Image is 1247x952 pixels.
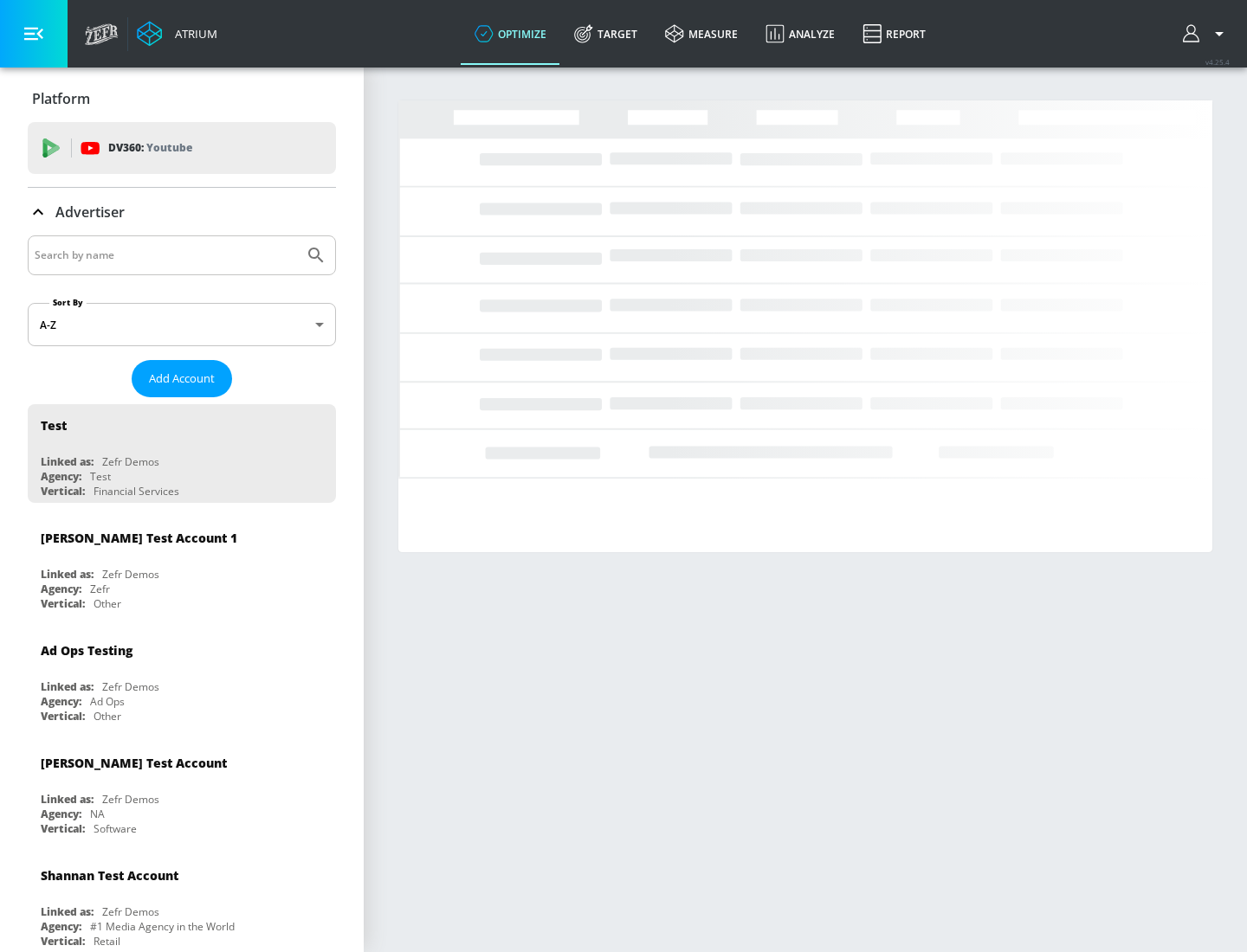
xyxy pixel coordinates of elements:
a: measure [651,3,752,65]
span: Add Account [149,369,215,389]
div: Linked as: [41,679,94,694]
a: optimize [461,3,560,65]
p: Youtube [146,138,192,157]
div: Zefr Demos [102,454,159,469]
div: Other [94,709,121,724]
div: DV360: Youtube [28,122,336,174]
div: Agency: [41,469,81,484]
div: Agency: [41,919,81,934]
div: Linked as: [41,567,94,582]
div: Test [41,417,67,434]
div: Atrium [168,26,217,42]
div: [PERSON_NAME] Test Account 1 [41,530,237,546]
div: Vertical: [41,596,85,611]
span: v 4.25.4 [1205,57,1230,67]
a: Report [849,3,940,65]
div: A-Z [28,303,336,346]
a: Target [560,3,651,65]
div: Agency: [41,807,81,821]
div: NA [90,807,105,821]
p: Platform [32,89,90,108]
div: Vertical: [41,934,85,949]
div: Zefr [90,582,110,596]
div: Zefr Demos [102,679,159,694]
div: Zefr Demos [102,904,159,919]
div: [PERSON_NAME] Test AccountLinked as:Zefr DemosAgency:NAVertical:Software [28,742,336,840]
input: Search by name [35,244,297,267]
div: Ad Ops [90,694,125,709]
div: [PERSON_NAME] Test Account [41,755,227,771]
div: Linked as: [41,792,94,807]
div: Vertical: [41,709,85,724]
a: Atrium [137,21,217,47]
div: Other [94,596,121,611]
a: Analyze [752,3,849,65]
div: Ad Ops Testing [41,642,132,659]
p: Advertiser [55,203,125,222]
div: Vertical: [41,484,85,499]
div: Advertiser [28,188,336,236]
div: Ad Ops TestingLinked as:Zefr DemosAgency:Ad OpsVertical:Other [28,629,336,728]
div: Software [94,821,137,836]
div: Linked as: [41,454,94,469]
div: Retail [94,934,120,949]
div: [PERSON_NAME] Test Account 1Linked as:Zefr DemosAgency:ZefrVertical:Other [28,517,336,615]
div: Zefr Demos [102,567,159,582]
div: Platform [28,74,336,123]
div: Shannan Test Account [41,867,178,884]
div: Vertical: [41,821,85,836]
div: TestLinked as:Zefr DemosAgency:TestVertical:Financial Services [28,404,336,503]
div: #1 Media Agency in the World [90,919,235,934]
div: Financial Services [94,484,179,499]
label: Sort By [49,297,87,308]
p: DV360: [108,138,192,158]
div: Agency: [41,694,81,709]
div: Linked as: [41,904,94,919]
div: Zefr Demos [102,792,159,807]
button: Add Account [132,360,232,397]
div: Test [90,469,111,484]
div: Agency: [41,582,81,596]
